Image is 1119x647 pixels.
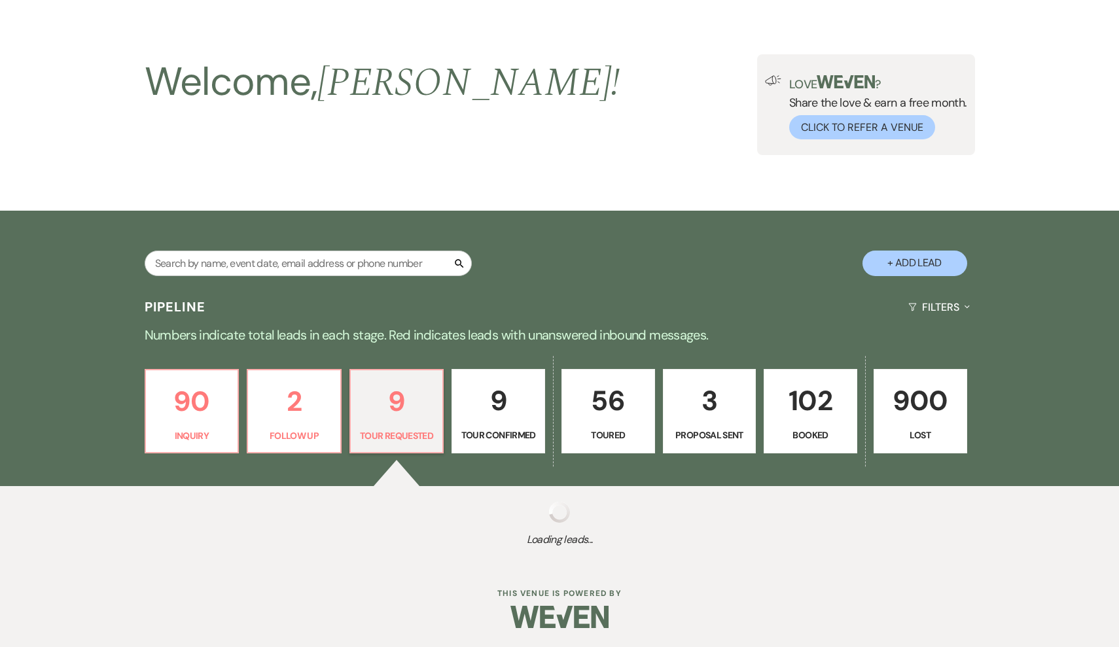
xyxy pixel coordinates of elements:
[359,379,435,423] p: 9
[145,54,620,111] h2: Welcome,
[789,75,967,90] p: Love ?
[781,75,967,139] div: Share the love & earn a free month.
[549,502,570,523] img: loading spinner
[671,379,748,423] p: 3
[154,379,230,423] p: 90
[145,251,472,276] input: Search by name, event date, email address or phone number
[88,324,1031,345] p: Numbers indicate total leads in each stage. Red indicates leads with unanswered inbound messages.
[56,532,1063,548] span: Loading leads...
[764,369,857,454] a: 102Booked
[765,75,781,86] img: loud-speaker-illustration.svg
[882,428,959,442] p: Lost
[247,369,342,454] a: 2Follow Up
[903,290,974,324] button: Filters
[154,428,230,443] p: Inquiry
[145,298,206,316] h3: Pipeline
[862,251,967,276] button: + Add Lead
[460,379,537,423] p: 9
[510,594,609,640] img: Weven Logo
[349,369,444,454] a: 9Tour Requested
[452,369,545,454] a: 9Tour Confirmed
[145,369,240,454] a: 90Inquiry
[256,379,332,423] p: 2
[789,115,935,139] button: Click to Refer a Venue
[772,428,849,442] p: Booked
[570,379,647,423] p: 56
[772,379,849,423] p: 102
[317,53,620,113] span: [PERSON_NAME] !
[882,379,959,423] p: 900
[570,428,647,442] p: Toured
[663,369,756,454] a: 3Proposal Sent
[671,428,748,442] p: Proposal Sent
[256,428,332,443] p: Follow Up
[460,428,537,442] p: Tour Confirmed
[817,75,875,88] img: weven-logo-green.svg
[874,369,967,454] a: 900Lost
[561,369,655,454] a: 56Toured
[359,428,435,443] p: Tour Requested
